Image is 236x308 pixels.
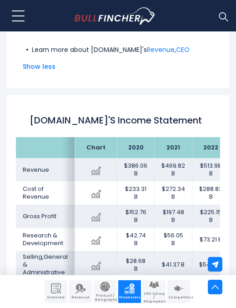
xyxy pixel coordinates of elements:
[117,251,155,279] td: $28.68 B
[167,280,190,303] a: Company Competitors
[168,296,189,299] span: Competitors
[192,181,230,205] td: $288.83 B
[75,137,117,159] th: Chart
[155,228,192,251] td: $56.05 B
[23,252,68,277] span: Selling,General & Administrative
[192,251,230,279] td: $54.13 B
[117,228,155,251] td: $42.74 B
[143,280,166,303] a: Company Employees
[117,158,155,181] td: $386.06 B
[23,44,213,66] li: Learn more about [DOMAIN_NAME]'s , , and .
[155,205,192,228] td: $197.48 B
[117,181,155,205] td: $233.31 B
[23,212,56,221] span: Gross Profit
[45,280,67,303] a: Company Overview
[69,280,92,303] a: Company Revenue
[95,294,115,302] span: Product / Geography
[192,137,230,159] th: 2022
[75,7,156,25] img: Bullfincher logo
[155,158,192,181] td: $469.82 B
[117,205,155,228] td: $152.76 B
[45,296,66,299] span: Overview
[75,7,172,25] a: Go to homepage
[117,137,155,159] th: 2020
[192,228,230,251] td: $73.21 B
[70,296,91,299] span: Revenue
[155,251,192,279] td: $41.37 B
[30,113,206,127] h1: [DOMAIN_NAME]'s Income Statement
[192,205,230,228] td: $225.15 B
[23,231,63,247] span: Research & Development
[23,165,49,174] span: Revenue
[192,158,230,181] td: $513.98 B
[94,280,116,303] a: Company Product/Geography
[144,292,165,303] span: CEO Salary / Employees
[155,181,192,205] td: $272.34 B
[23,185,49,201] span: Cost of Revenue
[118,280,141,303] a: Company Financials
[155,137,192,159] th: 2021
[23,61,213,72] span: Show less
[147,45,175,54] a: Revenue
[119,296,140,299] span: Financials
